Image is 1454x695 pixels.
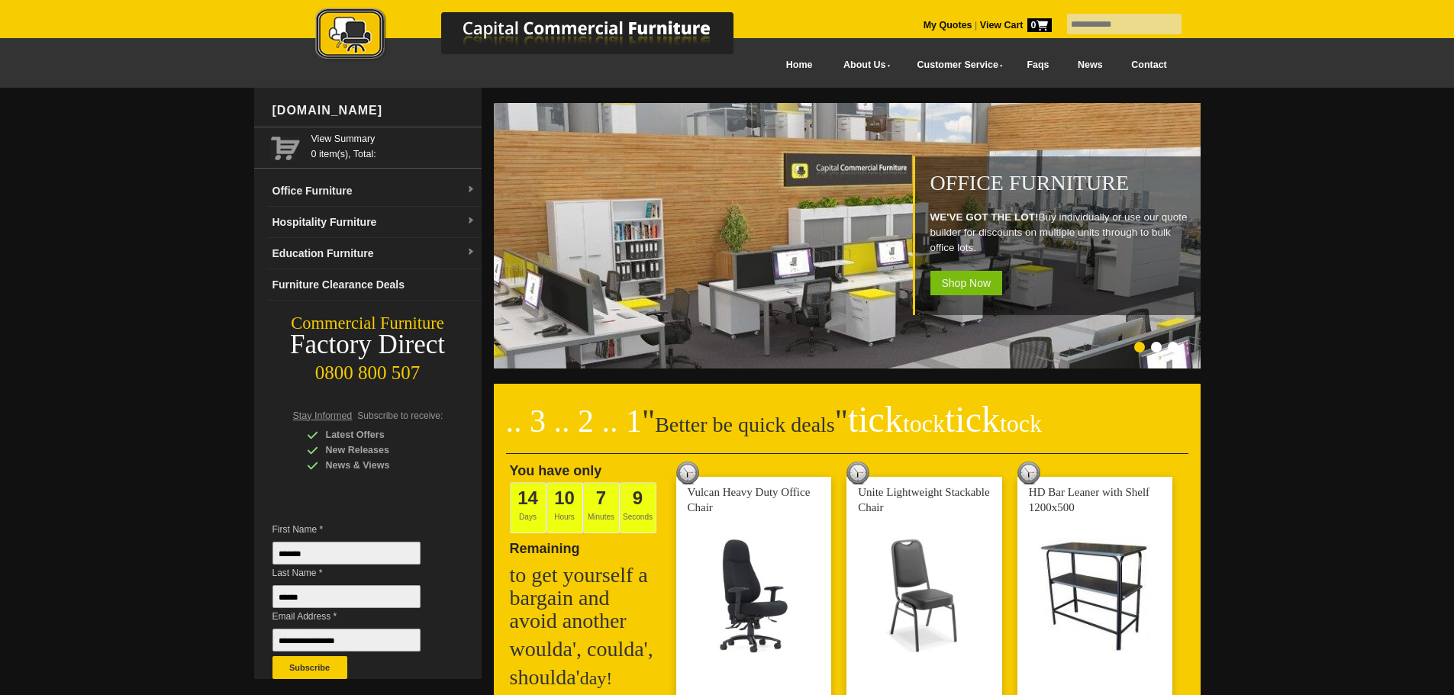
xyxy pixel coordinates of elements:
span: Days [510,482,546,533]
span: tock [903,410,945,437]
img: tick tock deal clock [846,462,869,484]
span: First Name * [272,522,443,537]
div: 0800 800 507 [254,355,482,384]
img: dropdown [466,217,476,226]
div: [DOMAIN_NAME] [266,88,482,134]
li: Page dot 3 [1168,342,1178,352]
span: 0 item(s), Total: [311,131,476,159]
span: Shop Now [930,271,1003,295]
input: First Name * [272,542,421,565]
span: Email Address * [272,609,443,624]
span: Subscribe to receive: [357,410,443,421]
a: About Us [827,48,900,82]
a: News [1063,48,1117,82]
span: 10 [554,487,575,508]
input: Email Address * [272,629,421,652]
span: Hours [546,482,583,533]
span: Remaining [510,535,580,556]
p: Buy individually or use our quote builder for discounts on multiple units through to bulk office ... [930,210,1193,256]
span: 7 [596,487,606,508]
div: Commercial Furniture [254,313,482,334]
span: .. 3 .. 2 .. 1 [506,404,643,439]
div: New Releases [307,442,452,458]
h2: woulda', coulda', [510,638,663,661]
a: Faqs [1013,48,1064,82]
h2: to get yourself a bargain and avoid another [510,564,663,632]
img: tick tock deal clock [1017,462,1040,484]
div: News & Views [307,458,452,473]
a: Customer Service [900,48,1012,82]
img: dropdown [466,185,476,195]
button: Subscribe [272,656,347,679]
img: tick tock deal clock [676,462,699,484]
span: Last Name * [272,565,443,581]
span: You have only [510,463,602,478]
a: View Cart0 [977,20,1051,31]
span: 14 [517,487,538,508]
strong: WE'VE GOT THE LOT! [930,211,1039,223]
span: 9 [633,487,643,508]
div: Latest Offers [307,427,452,442]
a: Contact [1117,48,1181,82]
span: Seconds [620,482,656,533]
span: Stay Informed [293,410,353,421]
li: Page dot 2 [1151,342,1162,352]
h2: shoulda' [510,666,663,690]
li: Page dot 1 [1134,342,1145,352]
span: " [835,404,1042,439]
h1: Office Furniture [930,172,1193,195]
img: Capital Commercial Furniture Logo [273,8,808,63]
div: Factory Direct [254,334,482,356]
strong: View Cart [980,20,1052,31]
span: " [642,404,655,439]
a: Furniture Clearance Deals [266,269,482,301]
img: dropdown [466,248,476,257]
img: Office Furniture [494,103,1204,368]
a: Office Furnituredropdown [266,175,482,207]
a: Capital Commercial Furniture Logo [273,8,808,68]
a: View Summary [311,131,476,146]
span: day! [580,668,613,688]
a: My Quotes [924,20,972,31]
span: 0 [1027,18,1052,32]
a: Office Furniture WE'VE GOT THE LOT!Buy individually or use our quote builder for discounts on mul... [494,360,1204,371]
h2: Better be quick deals [506,408,1188,454]
a: Education Furnituredropdown [266,238,482,269]
span: Minutes [583,482,620,533]
input: Last Name * [272,585,421,608]
span: tick tick [848,399,1042,439]
a: Hospitality Furnituredropdown [266,207,482,238]
span: tock [1000,410,1042,437]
